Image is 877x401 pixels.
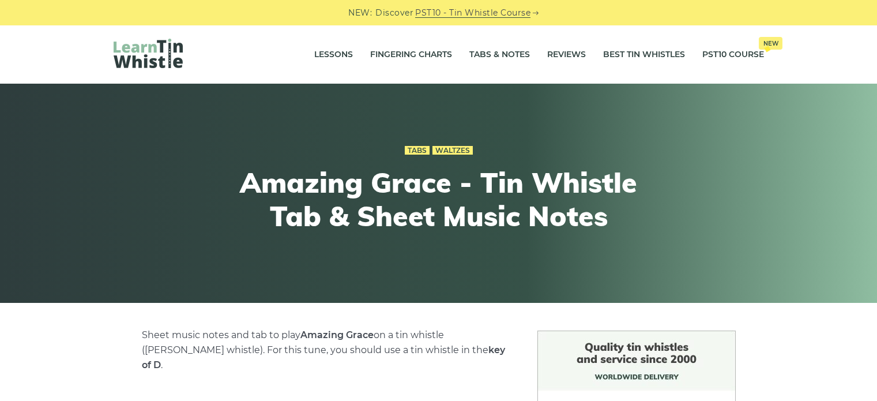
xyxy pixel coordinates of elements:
[314,40,353,69] a: Lessons
[370,40,452,69] a: Fingering Charts
[469,40,530,69] a: Tabs & Notes
[702,40,764,69] a: PST10 CourseNew
[227,166,651,233] h1: Amazing Grace - Tin Whistle Tab & Sheet Music Notes
[432,146,473,155] a: Waltzes
[114,39,183,68] img: LearnTinWhistle.com
[547,40,586,69] a: Reviews
[603,40,685,69] a: Best Tin Whistles
[759,37,782,50] span: New
[300,329,374,340] strong: Amazing Grace
[142,344,505,370] strong: key of D
[142,328,510,373] p: Sheet music notes and tab to play on a tin whistle ([PERSON_NAME] whistle). For this tune, you sh...
[405,146,430,155] a: Tabs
